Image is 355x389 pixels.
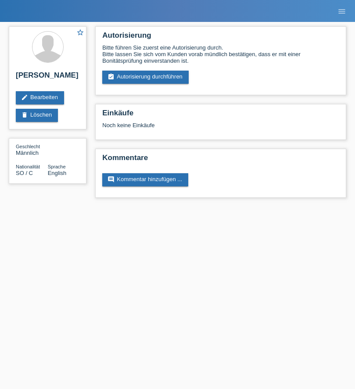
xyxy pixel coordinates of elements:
i: star_border [76,29,84,36]
i: assignment_turned_in [108,73,115,80]
a: menu [333,8,351,14]
a: commentKommentar hinzufügen ... [102,173,188,186]
span: English [48,170,67,176]
i: menu [337,7,346,16]
a: star_border [76,29,84,38]
div: Bitte führen Sie zuerst eine Autorisierung durch. Bitte lassen Sie sich vom Kunden vorab mündlich... [102,44,339,64]
h2: Einkäufe [102,109,339,122]
div: Noch keine Einkäufe [102,122,339,135]
span: Geschlecht [16,144,40,149]
i: comment [108,176,115,183]
a: assignment_turned_inAutorisierung durchführen [102,71,189,84]
a: deleteLöschen [16,109,58,122]
span: Nationalität [16,164,40,169]
span: Sprache [48,164,66,169]
a: editBearbeiten [16,91,64,104]
h2: Kommentare [102,153,339,167]
h2: Autorisierung [102,31,339,44]
i: edit [21,94,28,101]
h2: [PERSON_NAME] [16,71,79,84]
span: Somalia / C / 28.11.2011 [16,170,33,176]
i: delete [21,111,28,118]
div: Männlich [16,143,48,156]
